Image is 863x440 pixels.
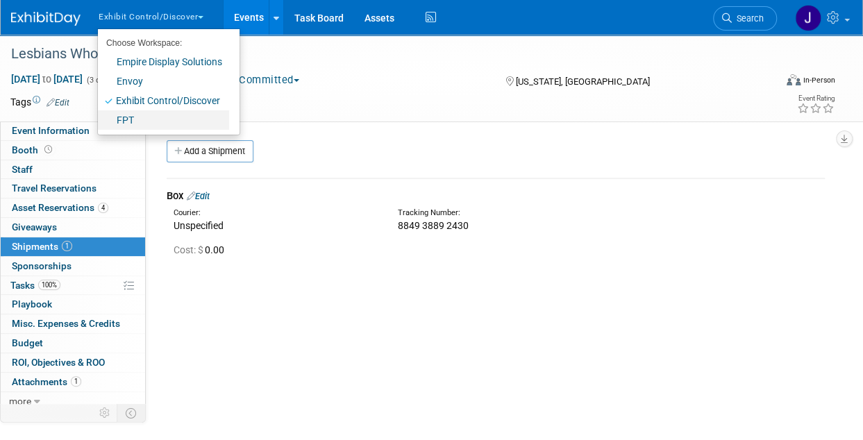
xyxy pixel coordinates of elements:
[1,392,145,411] a: more
[12,183,97,194] span: Travel Reservations
[1,257,145,276] a: Sponsorships
[222,73,305,87] button: Committed
[732,13,764,24] span: Search
[174,244,230,255] span: 0.00
[38,280,60,290] span: 100%
[795,5,821,31] img: Jessica Luyster
[1,314,145,333] a: Misc. Expenses & Credits
[98,110,229,130] a: FPT
[10,95,69,109] td: Tags
[98,203,108,213] span: 4
[174,244,205,255] span: Cost: $
[117,404,146,422] td: Toggle Event Tabs
[803,75,835,85] div: In-Person
[1,179,145,198] a: Travel Reservations
[12,260,72,271] span: Sponsorships
[12,318,120,329] span: Misc. Expenses & Credits
[1,353,145,372] a: ROI, Objectives & ROO
[398,208,657,219] div: Tracking Number:
[12,241,72,252] span: Shipments
[12,376,81,387] span: Attachments
[1,373,145,391] a: Attachments1
[10,280,60,291] span: Tasks
[713,6,777,31] a: Search
[1,237,145,256] a: Shipments1
[1,121,145,140] a: Event Information
[71,376,81,387] span: 1
[167,140,253,162] a: Add a Shipment
[398,220,469,231] span: 8849 3889 2430
[12,357,105,368] span: ROI, Objectives & ROO
[12,202,108,213] span: Asset Reservations
[40,74,53,85] span: to
[98,52,229,71] a: Empire Display Solutions
[797,95,835,102] div: Event Rating
[1,218,145,237] a: Giveaways
[1,141,145,160] a: Booth
[1,198,145,217] a: Asset Reservations4
[167,189,825,203] div: Box
[93,404,117,422] td: Personalize Event Tab Strip
[98,34,229,52] li: Choose Workspace:
[9,396,31,407] span: more
[47,98,69,108] a: Edit
[787,74,801,85] img: Format-Inperson.png
[11,12,81,26] img: ExhibitDay
[6,42,765,67] div: Lesbians Who Tech
[42,144,55,155] span: Booth not reserved yet
[1,276,145,295] a: Tasks100%
[12,221,57,232] span: Giveaways
[1,295,145,314] a: Playbook
[12,337,43,348] span: Budget
[62,241,72,251] span: 1
[85,76,115,85] span: (3 days)
[1,334,145,353] a: Budget
[12,125,90,136] span: Event Information
[98,91,229,110] a: Exhibit Control/Discover
[187,191,210,201] a: Edit
[98,71,229,91] a: Envoy
[174,219,377,232] div: Unspecified
[715,72,835,93] div: Event Format
[1,160,145,179] a: Staff
[516,76,650,87] span: [US_STATE], [GEOGRAPHIC_DATA]
[12,144,55,155] span: Booth
[12,298,52,310] span: Playbook
[174,208,377,219] div: Courier:
[10,73,83,85] span: [DATE] [DATE]
[12,164,33,175] span: Staff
